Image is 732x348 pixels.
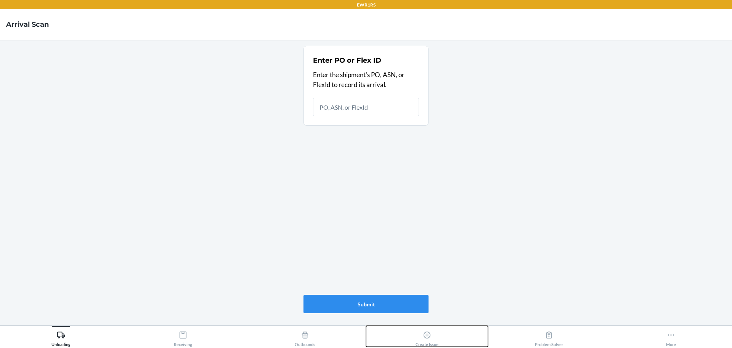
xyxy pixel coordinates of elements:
button: Problem Solver [488,326,610,347]
div: More [666,328,676,347]
input: PO, ASN, or FlexId [313,98,419,116]
button: Create Issue [366,326,488,347]
p: EWR1RS [357,2,376,8]
button: Submit [303,295,429,313]
p: Enter the shipment's PO, ASN, or FlexId to record its arrival. [313,70,419,89]
h4: Arrival Scan [6,19,49,29]
button: Receiving [122,326,244,347]
button: Outbounds [244,326,366,347]
div: Create Issue [416,328,438,347]
div: Outbounds [295,328,315,347]
h2: Enter PO or Flex ID [313,55,381,65]
div: Receiving [174,328,192,347]
div: Problem Solver [535,328,563,347]
button: More [610,326,732,347]
div: Unloading [51,328,71,347]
